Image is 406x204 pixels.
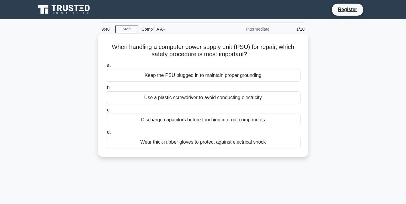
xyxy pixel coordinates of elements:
[273,23,308,35] div: 1/10
[107,129,111,135] span: d.
[138,23,221,35] div: CompTIA A+
[107,107,111,112] span: c.
[106,136,301,148] div: Wear thick rubber gloves to protect against electrical shock
[105,43,301,58] h5: When handling a computer power supply unit (PSU) for repair, which safety procedure is most impor...
[98,23,115,35] div: 9:40
[107,63,111,68] span: a.
[107,85,111,90] span: b.
[106,91,301,104] div: Use a plastic screwdriver to avoid conducting electricity
[106,114,301,126] div: Discharge capacitors before touching internal components
[115,26,138,33] a: Stop
[334,6,361,13] a: Register
[106,69,301,82] div: Keep the PSU plugged in to maintain proper grounding
[221,23,273,35] div: Intermediate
